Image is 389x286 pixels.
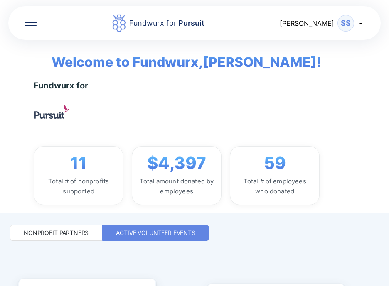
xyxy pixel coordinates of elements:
span: 11 [70,153,87,173]
div: Nonprofit Partners [24,229,89,237]
span: 59 [264,153,286,173]
span: Pursuit [177,19,204,27]
div: Active Volunteer Events [116,229,195,237]
div: Total # of employees who donated [237,176,313,196]
div: Fundwurx for [129,17,204,29]
span: Welcome to Fundwurx, [PERSON_NAME] ! [39,40,321,72]
div: Fundwurx for [34,81,88,90]
div: Total # of nonprofits supported [41,176,116,196]
div: SS [337,15,354,32]
div: Total amount donated by employees [139,176,214,196]
img: logo.jpg [34,105,69,119]
span: [PERSON_NAME] [280,19,334,27]
span: $4,397 [147,153,206,173]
